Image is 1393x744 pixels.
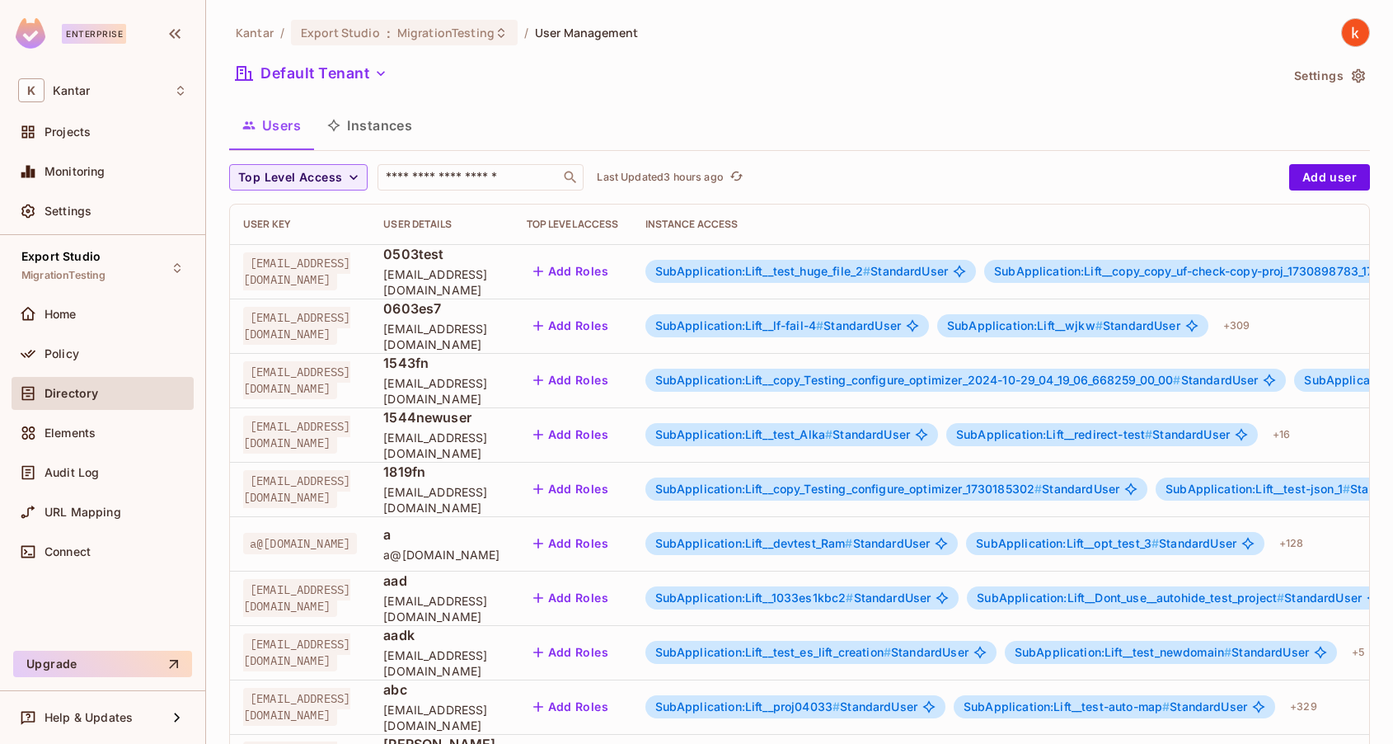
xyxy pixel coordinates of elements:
span: [EMAIL_ADDRESS][DOMAIN_NAME] [243,688,350,726]
span: SubApplication:Lift__test_Alka [655,427,833,441]
span: # [1034,482,1042,496]
span: URL Mapping [45,506,121,519]
div: + 329 [1283,694,1324,720]
span: [EMAIL_ADDRESS][DOMAIN_NAME] [243,579,350,617]
span: Help & Updates [45,711,133,724]
span: # [816,318,823,332]
span: Click to refresh data [724,167,747,187]
span: [EMAIL_ADDRESS][DOMAIN_NAME] [383,484,500,516]
span: SubApplication:Lift__devtest_Ram [655,536,853,550]
button: Add Roles [527,585,616,611]
span: [EMAIL_ADDRESS][DOMAIN_NAME] [243,361,350,399]
span: StandardUser [947,319,1180,332]
span: StandardUser [655,265,949,278]
div: + 128 [1273,530,1311,557]
span: StandardUser [977,591,1362,605]
span: SubApplication:Lift__test_newdomain [1015,645,1231,659]
span: [EMAIL_ADDRESS][DOMAIN_NAME] [383,593,500,624]
span: SubApplication:Lift__test_huge_file_2 [655,264,871,278]
span: [EMAIL_ADDRESS][DOMAIN_NAME] [243,416,350,454]
button: Add Roles [527,367,616,393]
span: [EMAIL_ADDRESS][DOMAIN_NAME] [243,633,350,671]
button: Add Roles [527,421,616,448]
span: [EMAIL_ADDRESS][DOMAIN_NAME] [383,321,500,352]
span: Workspace: Kantar [53,84,90,97]
span: StandardUser [655,428,910,441]
span: aad [383,572,500,590]
span: a@[DOMAIN_NAME] [243,533,357,554]
span: [EMAIL_ADDRESS][DOMAIN_NAME] [383,702,500,733]
span: SubApplication:Lift__test-auto-map [964,699,1170,713]
span: # [1145,427,1152,441]
span: SubApplication:Lift__test_es_lift_creation [655,645,891,659]
span: Settings [45,205,91,218]
button: refresh [727,167,747,187]
span: StandardUser [655,319,901,332]
div: User Key [243,218,357,231]
span: StandardUser [976,537,1236,550]
span: SubApplication:Lift__test-json_1 [1166,482,1350,496]
span: # [1162,699,1170,713]
span: [EMAIL_ADDRESS][DOMAIN_NAME] [383,375,500,407]
span: MigrationTesting [397,25,495,40]
span: Export Studio [301,25,380,40]
span: # [1343,482,1350,496]
span: 0603es7 [383,299,500,318]
span: StandardUser [956,428,1230,441]
div: + 309 [1217,313,1257,339]
span: aadk [383,626,500,644]
span: SubApplication:Lift__copy_Testing_configure_optimizer_1730185302 [655,482,1043,496]
span: [EMAIL_ADDRESS][DOMAIN_NAME] [243,470,350,508]
button: Upgrade [13,651,192,677]
span: # [1151,536,1159,550]
span: Home [45,308,77,321]
button: Instances [314,105,425,146]
span: # [1224,645,1231,659]
span: [EMAIL_ADDRESS][DOMAIN_NAME] [243,252,350,290]
span: Monitoring [45,165,106,178]
span: StandardUser [655,646,969,659]
span: Policy [45,347,79,360]
span: # [1095,318,1103,332]
span: refresh [729,169,743,186]
span: a [383,525,500,544]
button: Add Roles [527,530,616,557]
span: SubApplication:Lift__wjkw [947,318,1103,332]
span: # [1173,373,1180,387]
span: 1544newuser [383,408,500,426]
span: SubApplication:Lift__redirect-test [956,427,1152,441]
span: # [833,699,840,713]
button: Default Tenant [229,60,394,87]
button: Add user [1289,164,1370,191]
div: Top Level Access [527,218,619,231]
span: Top Level Access [238,167,342,188]
span: StandardUser [655,537,931,550]
span: StandardUser [655,483,1120,496]
p: Last Updated 3 hours ago [597,171,723,184]
span: K [18,78,45,102]
span: Connect [45,545,91,558]
span: [EMAIL_ADDRESS][DOMAIN_NAME] [383,647,500,679]
button: Add Roles [527,476,616,502]
span: SubApplication:Lift__lf-fail-4 [655,318,824,332]
span: StandardUser [964,700,1247,713]
span: # [825,427,833,441]
span: a@[DOMAIN_NAME] [383,547,500,563]
span: StandardUser [655,700,917,713]
button: Users [229,105,314,146]
span: [EMAIL_ADDRESS][DOMAIN_NAME] [383,266,500,298]
span: the active workspace [236,25,274,40]
span: SubApplication:Lift__proj04033 [655,699,841,713]
li: / [280,25,284,40]
img: kumareshan natarajan [1342,19,1369,46]
span: SubApplication:Lift__1033es1kbc2 [655,591,854,605]
button: Add Roles [527,313,616,339]
button: Top Level Access [229,164,368,191]
span: Export Studio [21,250,101,263]
img: SReyMgAAAABJRU5ErkJggg== [16,18,45,49]
div: Enterprise [62,24,126,44]
span: 0503test [383,245,500,263]
span: Elements [45,426,96,440]
span: # [884,645,891,659]
span: StandardUser [1015,646,1309,659]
